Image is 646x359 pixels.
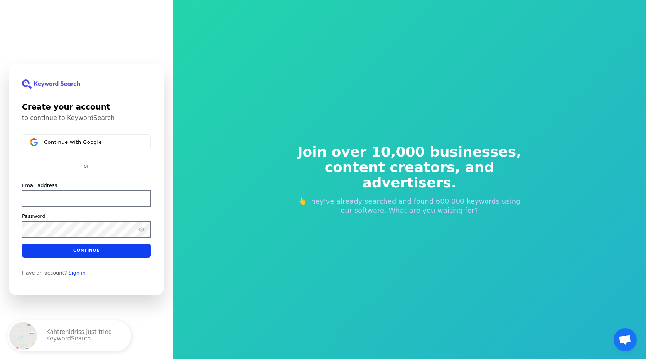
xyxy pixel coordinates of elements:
img: KeywordSearch [22,79,80,89]
a: Sign in [69,270,86,276]
img: Sign in with Google [30,138,38,146]
h1: Create your account [22,101,151,113]
a: Open chat [614,328,637,351]
p: to continue to KeywordSearch [22,114,151,122]
button: Show password [137,224,146,234]
span: Have an account? [22,270,67,276]
p: Kahtrehldriss just tried KeywordSearch. [46,329,123,343]
span: Continue with Google [44,139,102,145]
span: Join over 10,000 businesses, [292,144,527,160]
p: 👆They've already searched and found 600,000 keywords using our software. What are you waiting for? [292,197,527,215]
img: United States [9,322,37,350]
span: content creators, and advertisers. [292,160,527,190]
button: Continue [22,243,151,257]
p: or [84,163,89,170]
label: Email address [22,182,57,189]
label: Password [22,212,46,219]
button: Sign in with GoogleContinue with Google [22,134,151,150]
